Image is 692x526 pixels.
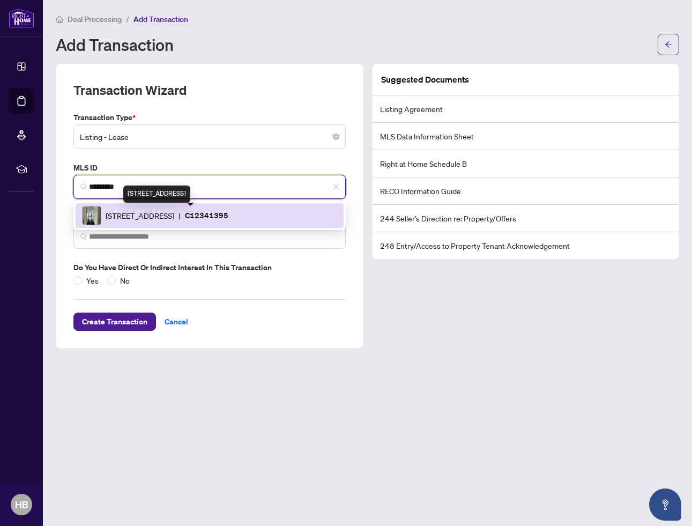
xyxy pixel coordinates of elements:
[133,14,188,24] span: Add Transaction
[80,183,87,190] img: search_icon
[123,186,190,203] div: [STREET_ADDRESS]
[373,177,679,205] li: RECO Information Guide
[178,210,181,221] span: |
[56,36,174,53] h1: Add Transaction
[83,206,101,225] img: IMG-C12341395_1.jpg
[15,497,28,512] span: HB
[649,488,681,521] button: Open asap
[373,205,679,232] li: 244 Seller’s Direction re: Property/Offers
[106,210,174,221] span: [STREET_ADDRESS]
[80,127,339,147] span: Listing - Lease
[56,16,63,23] span: home
[373,95,679,123] li: Listing Agreement
[381,73,469,86] article: Suggested Documents
[333,183,339,190] span: close
[373,232,679,259] li: 248 Entry/Access to Property Tenant Acknowledgement
[73,82,187,99] h2: Transaction Wizard
[333,134,339,140] span: close-circle
[116,275,134,286] span: No
[373,150,679,177] li: Right at Home Schedule B
[68,14,122,24] span: Deal Processing
[73,112,346,123] label: Transaction Type
[373,123,679,150] li: MLS Data Information Sheet
[80,233,87,240] img: search_icon
[82,275,103,286] span: Yes
[156,313,197,331] button: Cancel
[73,162,346,174] label: MLS ID
[82,313,147,330] span: Create Transaction
[126,13,129,25] li: /
[185,209,228,221] p: C12341395
[73,262,346,273] label: Do you have direct or indirect interest in this transaction
[9,8,34,28] img: logo
[73,313,156,331] button: Create Transaction
[665,41,672,48] span: arrow-left
[165,313,188,330] span: Cancel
